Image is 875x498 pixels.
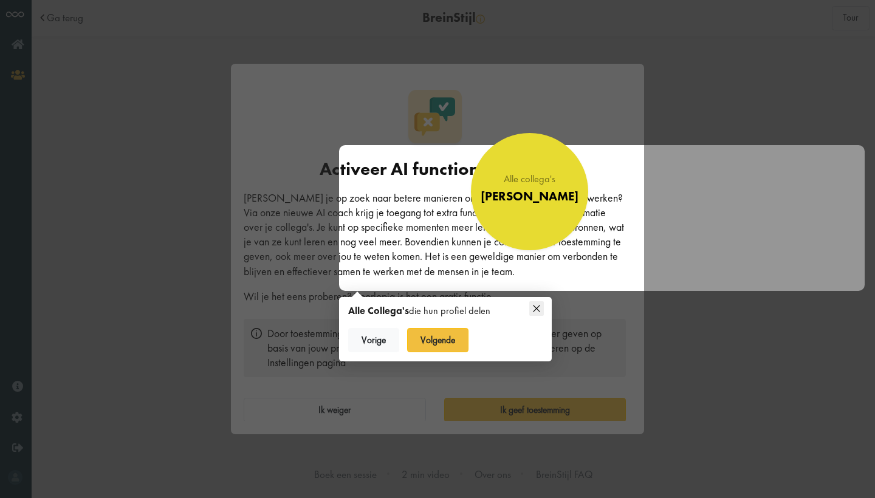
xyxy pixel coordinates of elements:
[348,328,400,352] button: Vorige
[407,328,469,352] button: Volgende
[481,189,578,204] div: [PERSON_NAME]
[348,304,521,318] div: die hun profiel delen
[348,304,409,317] strong: Alle Collega's
[481,174,578,184] div: Alle collega's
